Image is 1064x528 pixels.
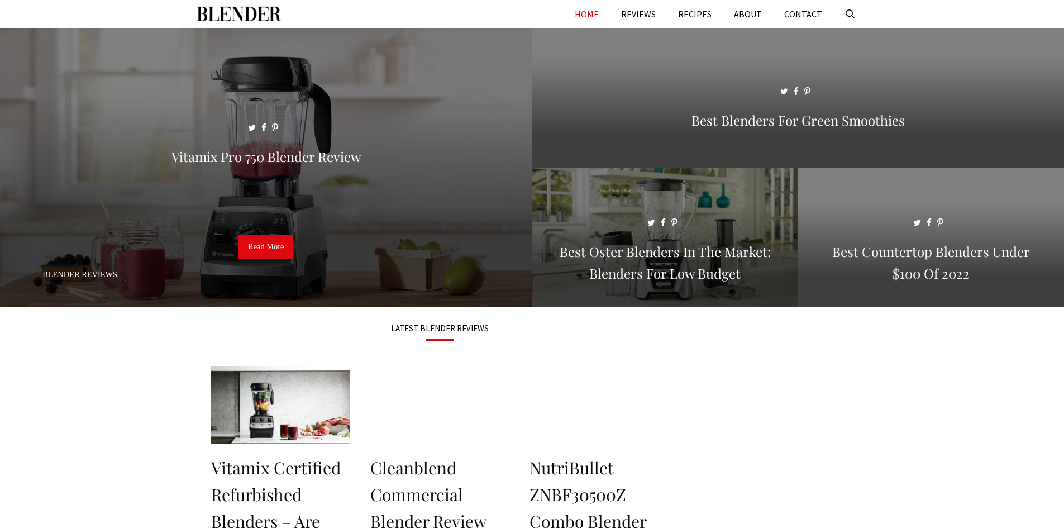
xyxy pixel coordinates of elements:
[238,235,293,259] a: Read More
[529,366,669,444] img: NutriBullet ZNBF30500Z Combo Blender Review
[798,294,1064,305] a: Best Countertop Blenders Under $100 of 2022
[211,366,350,444] img: Vitamix Certified Refurbished Blenders – Are They Worth Considering?
[370,366,509,444] img: Cleanblend Commercial Blender Review
[42,270,117,279] a: Blender Reviews
[211,324,669,332] h3: LATEST BLENDER REVIEWS
[532,294,798,305] a: Best Oster Blenders in the Market: Blenders for Low Budget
